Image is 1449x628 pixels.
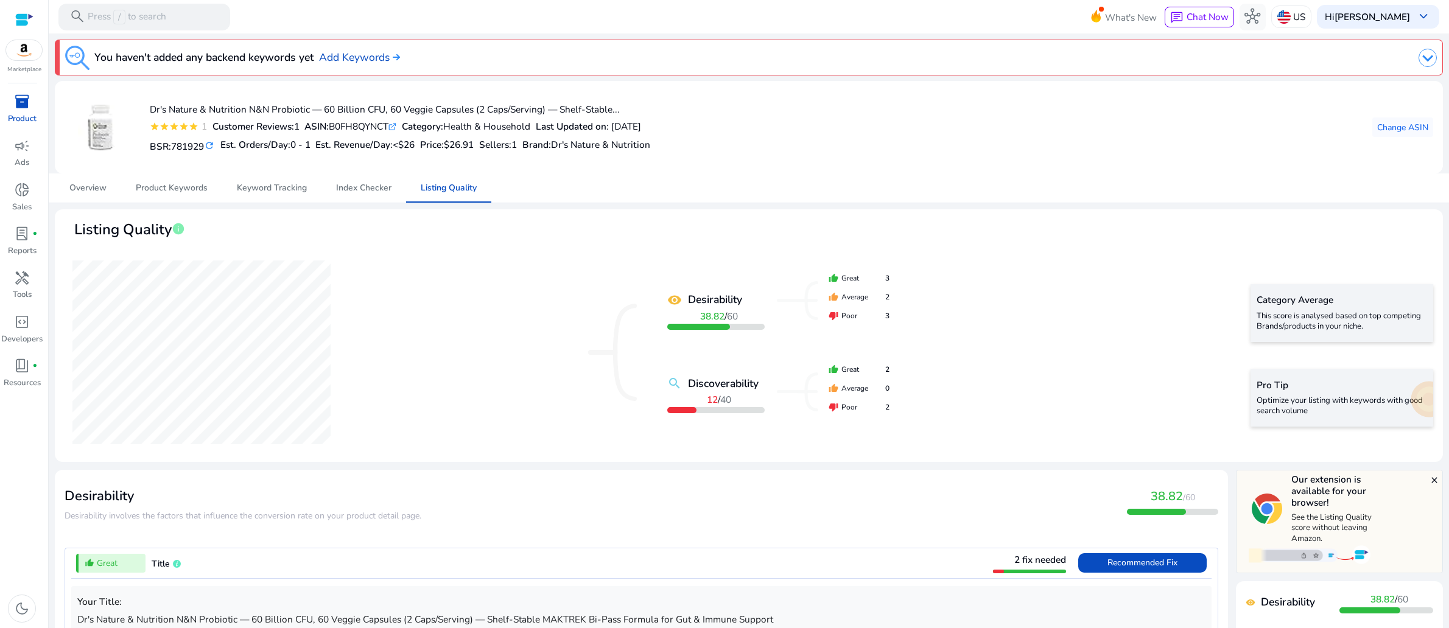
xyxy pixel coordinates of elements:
[150,104,650,115] h4: Dr's Nature & Nutrition N&N Probiotic — 60 Billion CFU, 60 Veggie Capsules (2 Caps/Serving) — She...
[14,270,30,286] span: handyman
[829,273,889,284] div: Great
[204,139,215,152] mat-icon: refresh
[885,310,889,321] span: 3
[1107,557,1177,568] span: Recommended Fix
[829,310,889,321] div: Poor
[65,46,89,70] img: keyword-tracking.svg
[727,310,738,323] span: 60
[885,383,889,394] span: 0
[85,558,94,568] mat-icon: thumb_up_alt
[667,293,682,307] mat-icon: remove_red_eye
[420,139,474,150] h5: Price:
[390,54,400,61] img: arrow-right.svg
[402,119,530,133] div: Health & Household
[1187,10,1229,23] span: Chat Now
[1261,594,1315,610] b: Desirability
[160,122,169,131] mat-icon: star
[551,138,650,151] span: Dr's Nature & Nutrition
[88,10,166,24] p: Press to search
[1430,475,1439,485] mat-icon: close
[14,138,30,154] span: campaign
[885,273,889,284] span: 3
[1240,4,1266,30] button: hub
[290,138,310,151] span: 0 - 1
[1257,295,1427,305] h5: Category Average
[150,122,160,131] mat-icon: star
[1170,11,1184,24] span: chat
[829,311,838,321] mat-icon: thumb_down
[1246,598,1255,607] mat-icon: remove_red_eye
[198,119,207,133] div: 1
[1165,7,1233,27] button: chatChat Now
[74,219,172,240] span: Listing Quality
[1372,117,1433,137] button: Change ASIN
[1325,12,1410,21] p: Hi
[1335,10,1410,23] b: [PERSON_NAME]
[94,49,314,65] h3: You haven't added any backend keywords yet
[1370,593,1408,605] span: /
[829,402,889,413] div: Poor
[1078,553,1207,573] button: Recommended Fix
[688,375,759,391] b: Discoverability
[421,184,477,192] span: Listing Quality
[829,383,889,394] div: Average
[885,364,889,375] span: 2
[14,314,30,330] span: code_blocks
[32,363,38,369] span: fiber_manual_record
[1252,494,1282,524] img: chrome-logo.svg
[393,138,415,151] span: <$26
[15,157,29,169] p: Ads
[212,120,294,133] b: Customer Reviews:
[522,139,650,150] h5: :
[885,402,889,413] span: 2
[511,138,517,151] span: 1
[7,65,41,74] p: Marketplace
[1105,7,1157,28] span: What's New
[1257,311,1427,332] p: This score is analysed based on top competing Brands/products in your niche.
[1244,9,1260,24] span: hub
[1277,10,1291,24] img: us.svg
[97,557,118,570] span: Great
[1257,380,1427,391] h5: Pro Tip
[13,289,32,301] p: Tools
[212,119,300,133] div: 1
[77,612,1205,626] p: Dr's Nature & Nutrition N&N Probiotic — 60 Billion CFU, 60 Veggie Capsules (2 Caps/Serving) — She...
[237,184,307,192] span: Keyword Tracking
[829,364,889,375] div: Great
[688,291,742,307] b: Desirability
[220,139,310,150] h5: Est. Orders/Day:
[304,120,329,133] b: ASIN:
[707,393,718,406] b: 12
[8,113,37,125] p: Product
[319,49,400,65] a: Add Keywords
[1183,492,1195,503] span: /60
[829,402,838,412] mat-icon: thumb_down
[700,310,738,323] span: /
[1293,6,1305,27] p: US
[1291,473,1374,509] h5: Our extension is available for your browser!
[667,376,682,391] mat-icon: search
[152,558,170,570] span: Title
[8,245,37,257] p: Reports
[304,119,396,133] div: B0FH8QYNCT
[69,9,85,24] span: search
[444,138,474,151] span: $26.91
[65,510,421,522] span: Desirability involves the factors that influence the conversion rate on your product detail page.
[720,393,731,406] span: 40
[1377,121,1428,134] span: Change ASIN
[536,120,606,133] b: Last Updated on
[69,184,107,192] span: Overview
[829,273,838,283] mat-icon: thumb_up
[402,120,443,133] b: Category:
[171,140,204,153] span: 781929
[14,182,30,198] span: donut_small
[1419,49,1437,67] img: dropdown-arrow.svg
[1014,553,1066,566] span: 2 fix needed
[885,291,889,302] span: 2
[1291,512,1374,545] p: See the Listing Quality score without leaving Amazon.
[78,105,124,150] img: 41swXBBDcwL._AC_US40_.jpg
[315,139,415,150] h5: Est. Revenue/Day:
[14,358,30,374] span: book_4
[169,122,179,131] mat-icon: star
[829,365,838,374] mat-icon: thumb_up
